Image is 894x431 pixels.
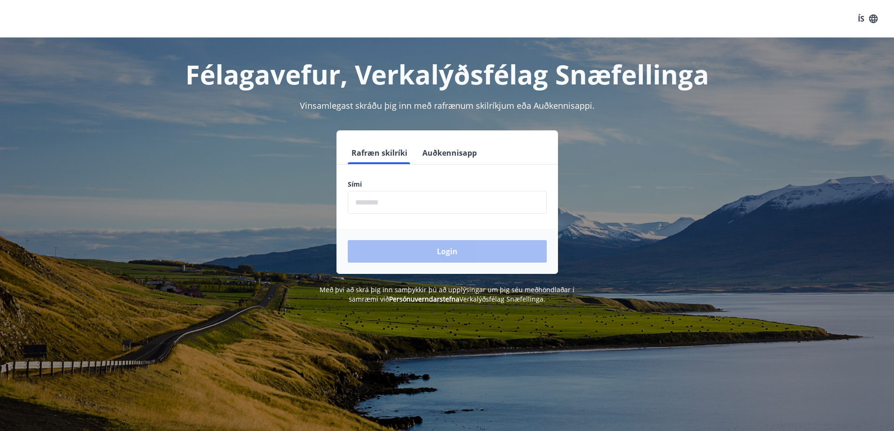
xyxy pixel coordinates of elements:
span: Vinsamlegast skráðu þig inn með rafrænum skilríkjum eða Auðkennisappi. [300,100,595,111]
a: Persónuverndarstefna [389,295,459,303]
h1: Félagavefur, Verkalýðsfélag Snæfellinga [121,56,774,92]
label: Sími [348,180,547,189]
button: Auðkennisapp [419,142,481,164]
span: Með því að skrá þig inn samþykkir þú að upplýsingar um þig séu meðhöndlaðar í samræmi við Verkalý... [320,285,574,303]
button: ÍS [853,10,883,27]
button: Rafræn skilríki [348,142,411,164]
